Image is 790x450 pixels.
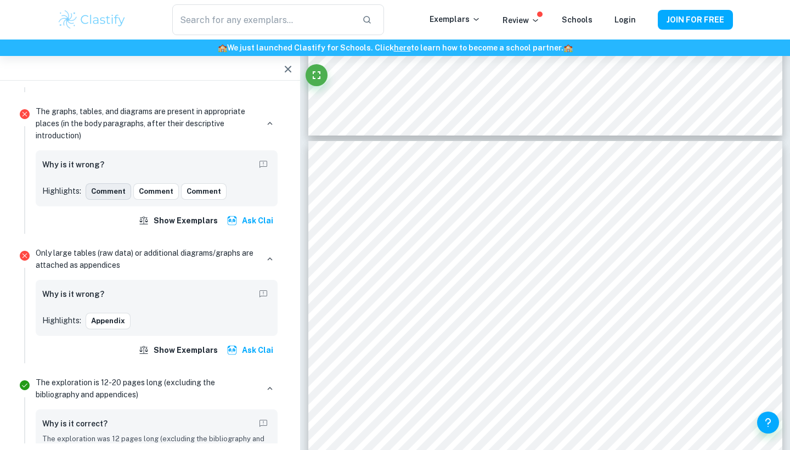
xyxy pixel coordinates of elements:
p: Review [503,14,540,26]
img: Clastify logo [57,9,127,31]
button: JOIN FOR FREE [658,10,733,30]
a: Login [614,15,636,24]
button: Fullscreen [306,64,328,86]
svg: Incorrect [18,249,31,262]
h6: We just launched Clastify for Schools. Click to learn how to become a school partner. [2,42,788,54]
button: Ask Clai [224,340,278,360]
p: Only large tables (raw data) or additional diagrams/graphs are attached as appendices [36,247,258,271]
button: Help and Feedback [757,412,779,434]
button: Report mistake/confusion [256,286,271,302]
button: Show exemplars [136,340,222,360]
button: Show exemplars [136,211,222,230]
h6: Why is it wrong? [42,288,104,300]
h6: Why is it correct? [42,418,108,430]
a: here [394,43,411,52]
svg: Correct [18,379,31,392]
button: Comment [86,183,131,200]
img: clai.svg [227,345,238,356]
button: Comment [133,183,179,200]
a: Schools [562,15,592,24]
p: The exploration is 12-20 pages long (excluding the bibliography and appendices) [36,376,258,401]
p: Highlights: [42,314,81,327]
span: 🏫 [218,43,227,52]
span: 🏫 [563,43,573,52]
input: Search for any exemplars... [172,4,353,35]
svg: Incorrect [18,108,31,121]
button: Comment [181,183,227,200]
p: The graphs, tables, and diagrams are present in appropriate places (in the body paragraphs, after... [36,105,258,142]
button: Report mistake/confusion [256,157,271,172]
button: Appendix [86,313,131,329]
p: Highlights: [42,185,81,197]
button: Ask Clai [224,211,278,230]
p: Exemplars [430,13,481,25]
img: clai.svg [227,215,238,226]
button: Report mistake/confusion [256,416,271,431]
h6: Why is it wrong? [42,159,104,171]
